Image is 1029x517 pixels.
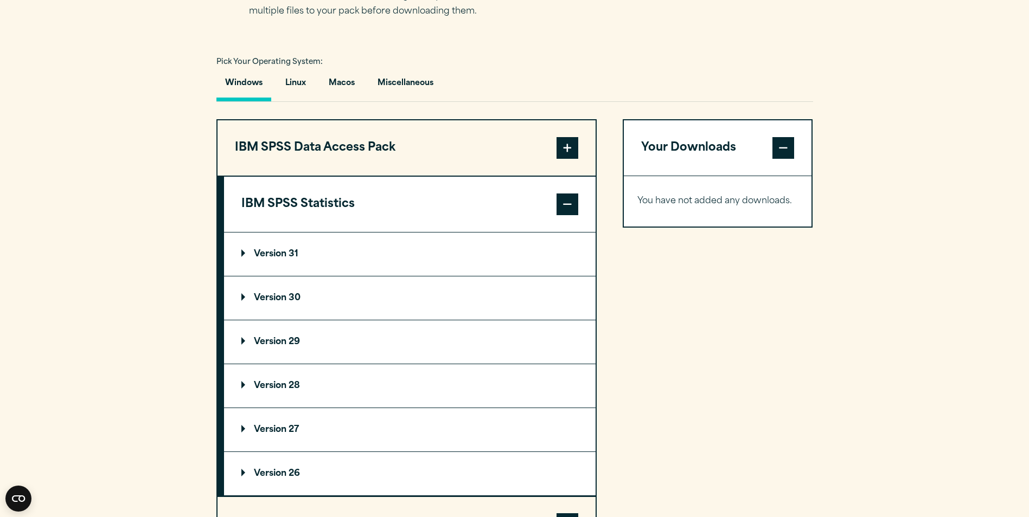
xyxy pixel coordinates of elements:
[637,193,798,209] p: You have not added any downloads.
[320,70,363,101] button: Macos
[624,120,812,176] button: Your Downloads
[224,364,596,408] summary: Version 28
[241,469,300,478] p: Version 26
[369,70,442,101] button: Miscellaneous
[216,70,271,101] button: Windows
[224,232,596,276] summary: Version 31
[624,176,812,227] div: Your Downloads
[224,177,596,232] button: IBM SPSS Statistics
[241,338,300,346] p: Version 29
[224,232,596,496] div: IBM SPSS Statistics
[224,452,596,495] summary: Version 26
[224,408,596,451] summary: Version 27
[241,294,301,302] p: Version 30
[241,250,298,258] p: Version 31
[224,320,596,364] summary: Version 29
[277,70,315,101] button: Linux
[241,382,300,390] p: Version 28
[224,276,596,320] summary: Version 30
[216,59,323,66] span: Pick Your Operating System:
[241,425,299,434] p: Version 27
[218,120,596,176] button: IBM SPSS Data Access Pack
[5,486,31,512] button: Open CMP widget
